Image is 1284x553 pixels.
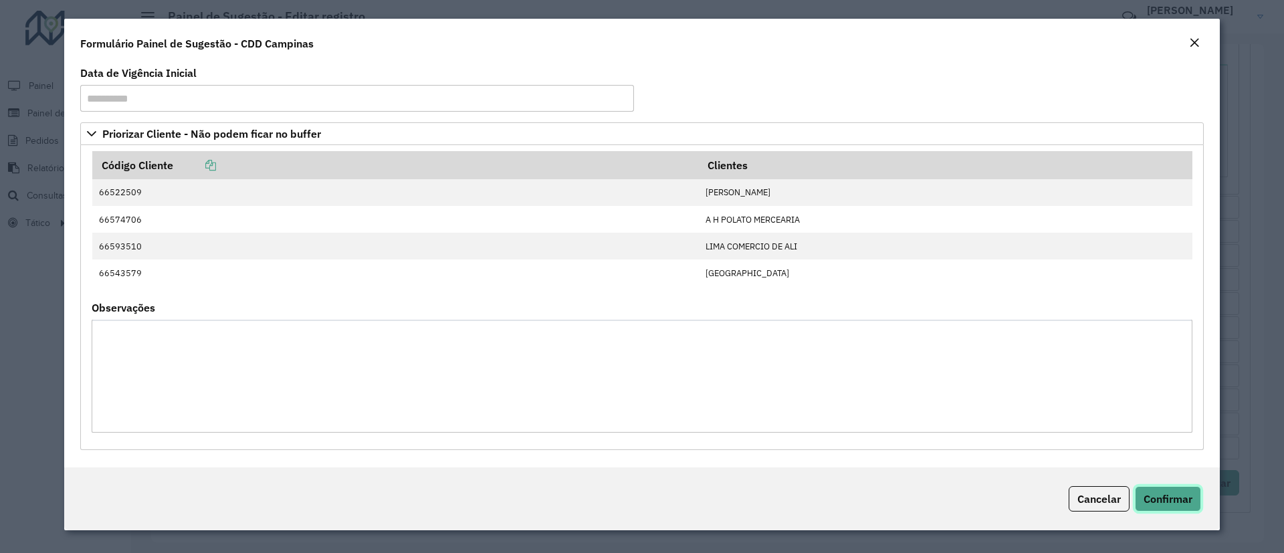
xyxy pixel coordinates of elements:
button: Close [1185,35,1204,52]
td: 66574706 [92,206,699,233]
label: Data de Vigência Inicial [80,65,197,81]
span: Confirmar [1144,492,1192,506]
a: Priorizar Cliente - Não podem ficar no buffer [80,122,1204,145]
a: Copiar [173,158,216,172]
td: [GEOGRAPHIC_DATA] [698,259,1192,286]
em: Fechar [1189,37,1200,48]
span: Priorizar Cliente - Não podem ficar no buffer [102,128,321,139]
span: Cancelar [1077,492,1121,506]
td: 66543579 [92,259,699,286]
h4: Formulário Painel de Sugestão - CDD Campinas [80,35,314,51]
td: [PERSON_NAME] [698,179,1192,206]
label: Observações [92,300,155,316]
td: 66522509 [92,179,699,206]
td: LIMA COMERCIO DE ALI [698,233,1192,259]
button: Confirmar [1135,486,1201,512]
th: Código Cliente [92,151,699,179]
td: 66593510 [92,233,699,259]
th: Clientes [698,151,1192,179]
td: A H POLATO MERCEARIA [698,206,1192,233]
div: Priorizar Cliente - Não podem ficar no buffer [80,145,1204,450]
button: Cancelar [1069,486,1130,512]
